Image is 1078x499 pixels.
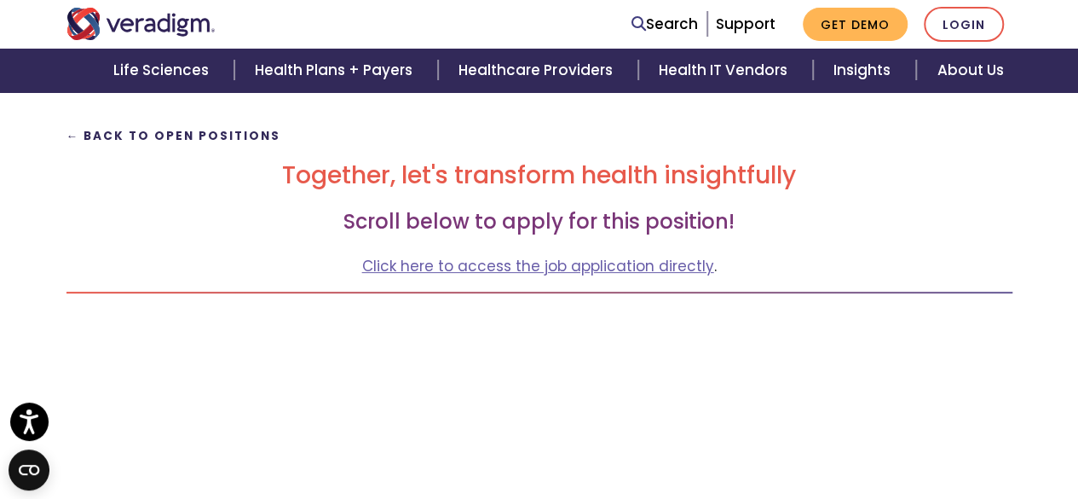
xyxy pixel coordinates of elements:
a: ← Back to Open Positions [66,128,281,144]
a: Support [716,14,775,34]
img: Veradigm logo [66,8,216,40]
a: About Us [916,49,1023,92]
a: Health Plans + Payers [234,49,438,92]
h2: Together, let's transform health insightfully [66,161,1012,190]
a: Click here to access the job application directly [362,256,714,276]
a: Healthcare Providers [438,49,637,92]
a: Life Sciences [93,49,234,92]
a: Search [631,13,698,36]
button: Open CMP widget [9,450,49,490]
a: Login [924,7,1004,42]
p: . [66,255,1012,278]
h3: Scroll below to apply for this position! [66,210,1012,235]
a: Get Demo [803,8,908,41]
iframe: Greenhouse Job Board [66,334,1012,462]
a: Insights [813,49,916,92]
a: Health IT Vendors [638,49,813,92]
